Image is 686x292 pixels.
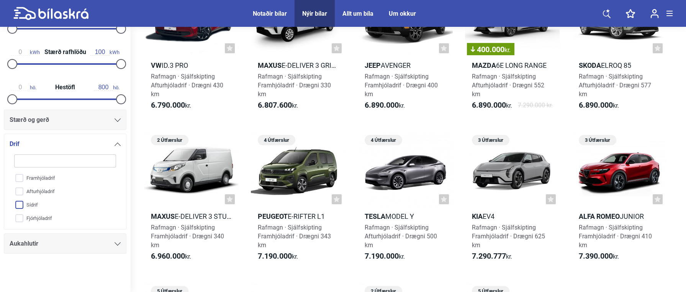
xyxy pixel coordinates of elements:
h2: Elroq 85 [572,61,666,70]
b: 6.790.000 [151,100,185,110]
h2: e-Rifter L1 [251,212,345,221]
span: Rafmagn · Sjálfskipting Afturhjóladrif · Drægni 500 km [365,224,437,249]
span: kr. [365,252,405,261]
h2: 6e Long range [465,61,560,70]
b: 6.890.000 [472,100,506,110]
span: Drif [10,139,20,149]
b: Tesla [365,212,385,220]
img: user-login.svg [650,9,659,18]
b: Maxus [151,212,175,220]
b: 7.390.000 [579,251,613,261]
b: Alfa Romeo [579,212,620,220]
b: 6.960.000 [151,251,185,261]
b: Kia [472,212,483,220]
span: kr. [472,252,512,261]
a: Nýir bílar [302,10,327,17]
h2: ID.3 Pro [144,61,239,70]
b: Skoda [579,61,601,69]
h2: EV4 [465,212,560,221]
b: 6.890.000 [365,100,399,110]
h2: e-Deliver 3 Stuttur [144,212,239,221]
span: Rafmagn · Sjálfskipting Framhjóladrif · Drægni 340 km [151,224,224,249]
span: Rafmagn · Sjálfskipting Afturhjóladrif · Drægni 430 km [151,73,223,98]
b: Jeep [365,61,381,69]
a: 2 ÚtfærslurMaxuse-Deliver 3 StutturRafmagn · SjálfskiptingFramhjóladrif · Drægni 340 km6.960.000kr. [144,132,239,268]
span: kr. [365,101,405,110]
span: 3 Útfærslur [583,135,612,145]
span: 400.000 [471,46,511,53]
b: 7.190.000 [258,251,292,261]
span: 2 Útfærslur [155,135,185,145]
a: 3 ÚtfærslurKiaEV4Rafmagn · SjálfskiptingFramhjóladrif · Drægni 625 km7.290.777kr. [465,132,560,268]
span: 4 Útfærslur [368,135,398,145]
span: kr. [151,101,191,110]
a: 4 ÚtfærslurTeslaModel YRafmagn · SjálfskiptingAfturhjóladrif · Drægni 500 km7.190.000kr. [358,132,452,268]
span: Rafmagn · Sjálfskipting Framhjóladrif · Drægni 410 km [579,224,652,249]
b: 6.890.000 [579,100,613,110]
span: kr. [579,101,619,110]
span: Rafmagn · Sjálfskipting Afturhjóladrif · Drægni 577 km [579,73,651,98]
a: Notaðir bílar [253,10,287,17]
b: Maxus [258,61,282,69]
b: VW [151,61,162,69]
a: 3 ÚtfærslurAlfa RomeoJuniorRafmagn · SjálfskiptingFramhjóladrif · Drægni 410 km7.390.000kr. [572,132,666,268]
span: Rafmagn · Sjálfskipting Framhjóladrif · Drægni 625 km [472,224,545,249]
h2: Junior [572,212,666,221]
span: hö. [11,84,36,91]
span: Stærð og gerð [10,115,49,125]
h2: Avenger [358,61,452,70]
b: 7.290.777 [472,251,506,261]
span: 4 Útfærslur [262,135,291,145]
h2: e-Deliver 3 grindarbíll Langur [251,61,345,70]
span: kr. [258,252,298,261]
h2: Model Y [358,212,452,221]
a: Um okkur [389,10,416,17]
span: Rafmagn · Sjálfskipting Framhjóladrif · Drægni 400 km [365,73,438,98]
span: Rafmagn · Sjálfskipting Framhjóladrif · Drægni 330 km [258,73,331,98]
span: kr. [151,252,191,261]
a: 4 ÚtfærslurPeugeote-Rifter L1Rafmagn · SjálfskiptingFramhjóladrif · Drægni 343 km7.190.000kr. [251,132,345,268]
b: 6.807.600 [258,100,292,110]
span: 3 Útfærslur [476,135,506,145]
span: kr. [472,101,512,110]
span: kr. [504,46,511,54]
span: kWh [90,49,120,56]
span: Stærð rafhlöðu [43,49,88,55]
a: Allt um bíla [342,10,373,17]
span: kr. [579,252,619,261]
b: 7.190.000 [365,251,399,261]
span: hö. [94,84,120,91]
span: kr. [258,101,298,110]
span: Aukahlutir [10,238,38,249]
b: Peugeot [258,212,288,220]
span: Rafmagn · Sjálfskipting Framhjóladrif · Drægni 343 km [258,224,331,249]
span: Rafmagn · Sjálfskipting Afturhjóladrif · Drægni 552 km [472,73,544,98]
span: 7.290.000 kr. [518,101,553,110]
b: Mazda [472,61,496,69]
span: Hestöfl [53,84,77,90]
span: kWh [11,49,40,56]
